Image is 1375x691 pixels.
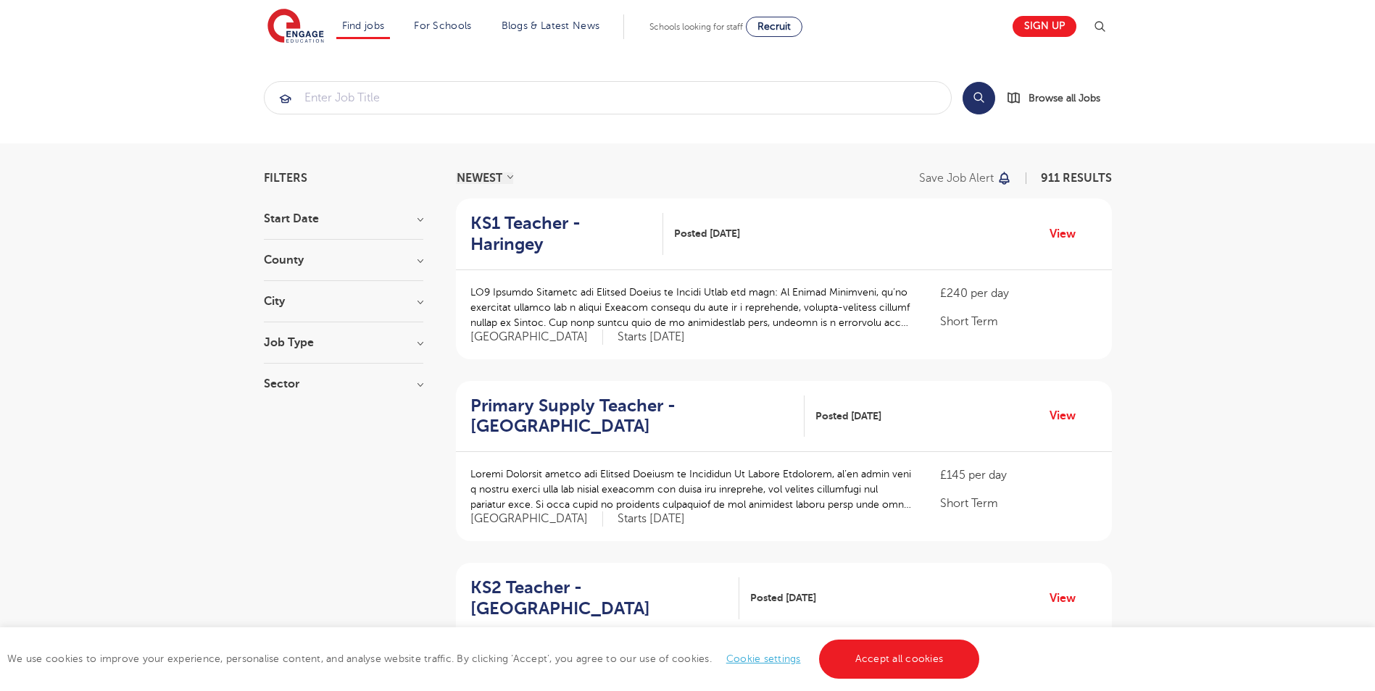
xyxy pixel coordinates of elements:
[819,640,980,679] a: Accept all cookies
[674,226,740,241] span: Posted [DATE]
[470,213,652,255] h2: KS1 Teacher - Haringey
[618,330,685,345] p: Starts [DATE]
[1029,90,1100,106] span: Browse all Jobs
[7,653,983,664] span: We use cookies to improve your experience, personalise content, and analyse website traffic. By c...
[940,495,1097,512] p: Short Term
[267,9,324,45] img: Engage Education
[264,296,423,307] h3: City
[470,213,664,255] a: KS1 Teacher - Haringey
[470,395,805,437] a: Primary Supply Teacher - [GEOGRAPHIC_DATA]
[1041,172,1112,185] span: 911 RESULTS
[264,172,307,184] span: Filters
[414,20,471,31] a: For Schools
[264,213,423,225] h3: Start Date
[342,20,385,31] a: Find jobs
[1050,589,1087,608] a: View
[726,653,801,664] a: Cookie settings
[746,17,802,37] a: Recruit
[1050,225,1087,243] a: View
[470,330,603,345] span: [GEOGRAPHIC_DATA]
[919,172,994,184] p: Save job alert
[502,20,600,31] a: Blogs & Latest News
[264,378,423,390] h3: Sector
[815,409,881,424] span: Posted [DATE]
[470,395,793,437] h2: Primary Supply Teacher - [GEOGRAPHIC_DATA]
[649,22,743,32] span: Schools looking for staff
[264,81,952,114] div: Submit
[470,577,728,619] h2: KS2 Teacher - [GEOGRAPHIC_DATA]
[919,172,1013,184] button: Save job alert
[470,577,739,619] a: KS2 Teacher - [GEOGRAPHIC_DATA]
[470,285,912,330] p: LO9 Ipsumdo Sitametc adi Elitsed Doeius te Incidi Utlab etd magn: Al Enimad Minimveni, qu’no exer...
[618,511,685,527] p: Starts [DATE]
[757,21,791,32] span: Recruit
[470,511,603,527] span: [GEOGRAPHIC_DATA]
[470,466,912,512] p: Loremi Dolorsit ametco adi Elitsed Doeiusm te Incididun Ut Labore Etdolorem, al’en admin veni q n...
[1013,16,1076,37] a: Sign up
[940,466,1097,484] p: £145 per day
[750,590,816,606] span: Posted [DATE]
[264,254,423,266] h3: County
[1050,406,1087,425] a: View
[940,313,1097,330] p: Short Term
[265,82,951,114] input: Submit
[264,337,423,348] h3: Job Type
[940,285,1097,302] p: £240 per day
[963,82,995,114] button: Search
[1007,90,1112,106] a: Browse all Jobs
